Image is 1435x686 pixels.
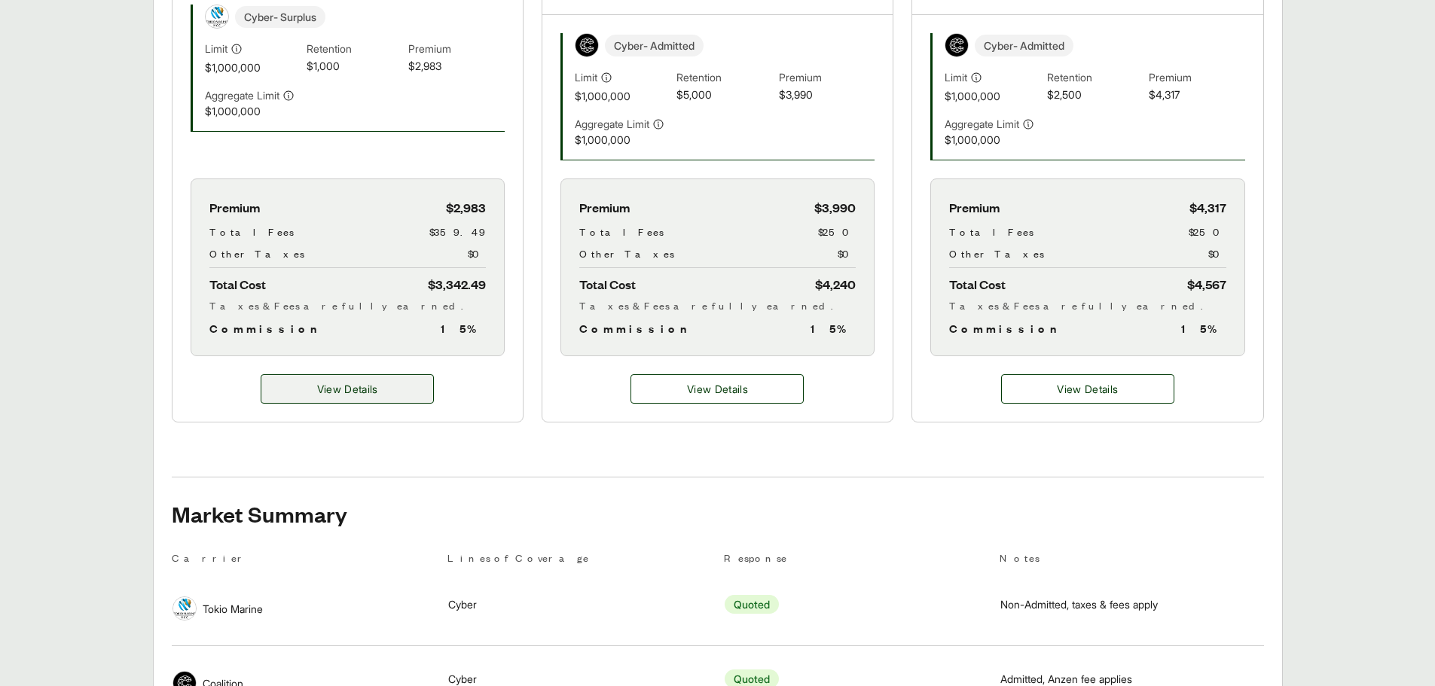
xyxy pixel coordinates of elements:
[975,35,1073,56] span: Cyber - Admitted
[949,224,1034,239] span: Total Fees
[468,245,486,261] span: $0
[172,502,1264,526] h2: Market Summary
[408,58,504,75] span: $2,983
[307,41,402,58] span: Retention
[605,35,704,56] span: Cyber - Admitted
[575,88,670,104] span: $1,000,000
[1057,381,1118,397] span: View Details
[575,116,649,132] span: Aggregate Limit
[576,34,598,56] img: Coalition
[206,5,228,28] img: Tokio Marine
[1149,69,1244,87] span: Premium
[725,595,779,614] span: Quoted
[1189,224,1226,239] span: $250
[209,319,324,337] span: Commission
[815,274,856,294] span: $4,240
[949,245,1044,261] span: Other Taxes
[1047,87,1143,104] span: $2,500
[687,381,748,397] span: View Details
[811,319,856,337] span: 15 %
[1187,274,1226,294] span: $4,567
[945,88,1040,104] span: $1,000,000
[779,69,875,87] span: Premium
[428,274,486,294] span: $3,342.49
[1001,374,1174,404] button: View Details
[317,381,378,397] span: View Details
[205,103,301,119] span: $1,000,000
[261,374,434,404] button: View Details
[173,597,196,620] img: Tokio Marine logo
[172,550,436,572] th: Carrier
[1149,87,1244,104] span: $4,317
[579,319,694,337] span: Commission
[1208,245,1226,261] span: $0
[575,132,670,148] span: $1,000,000
[818,224,856,239] span: $250
[676,87,772,104] span: $5,000
[205,59,301,75] span: $1,000,000
[1000,596,1158,612] span: Non-Admitted, taxes & fees apply
[949,197,1000,218] span: Premium
[429,224,486,239] span: $359.49
[209,245,304,261] span: Other Taxes
[579,274,636,294] span: Total Cost
[1047,69,1143,87] span: Retention
[446,197,486,218] span: $2,983
[630,374,804,404] button: View Details
[724,550,988,572] th: Response
[579,297,856,313] div: Taxes & Fees are fully earned.
[949,274,1006,294] span: Total Cost
[579,245,674,261] span: Other Taxes
[579,197,630,218] span: Premium
[630,374,804,404] a: Coalition - Retention: $5,000 details
[779,87,875,104] span: $3,990
[209,297,486,313] div: Taxes & Fees are fully earned.
[945,116,1019,132] span: Aggregate Limit
[945,69,967,85] span: Limit
[1181,319,1226,337] span: 15 %
[945,34,968,56] img: Coalition
[949,319,1064,337] span: Commission
[1000,550,1264,572] th: Notes
[838,245,856,261] span: $0
[579,224,664,239] span: Total Fees
[235,6,325,28] span: Cyber - Surplus
[1189,197,1226,218] span: $4,317
[209,197,260,218] span: Premium
[205,41,227,56] span: Limit
[448,596,477,612] span: Cyber
[949,297,1226,313] div: Taxes & Fees are fully earned.
[408,41,504,58] span: Premium
[441,319,486,337] span: 15 %
[203,601,263,617] span: Tokio Marine
[209,224,294,239] span: Total Fees
[814,197,856,218] span: $3,990
[575,69,597,85] span: Limit
[447,550,712,572] th: Lines of Coverage
[1001,374,1174,404] a: Coalition - Retention: $2,500 details
[307,58,402,75] span: $1,000
[676,69,772,87] span: Retention
[261,374,434,404] a: Tokio Marine details
[209,274,266,294] span: Total Cost
[205,87,279,103] span: Aggregate Limit
[945,132,1040,148] span: $1,000,000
